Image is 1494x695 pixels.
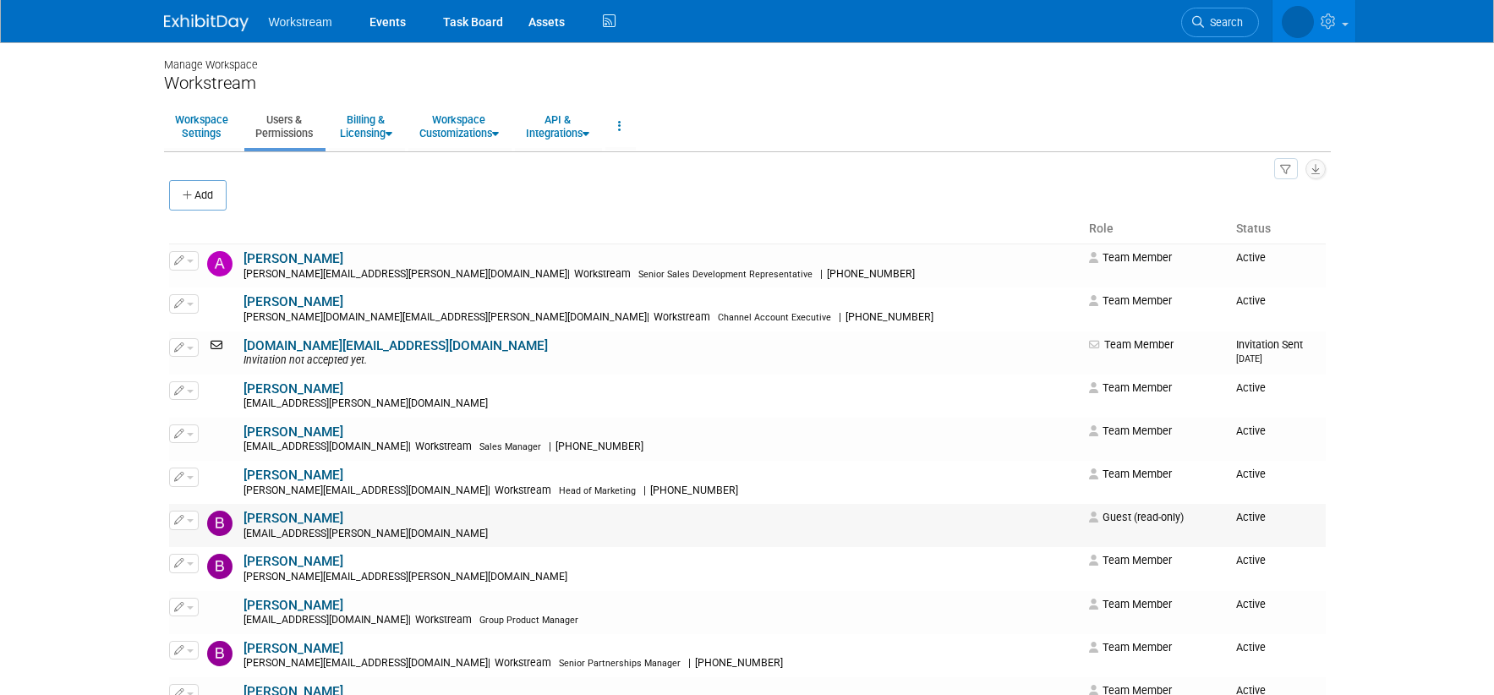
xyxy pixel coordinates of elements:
[1089,554,1172,566] span: Team Member
[244,441,1078,454] div: [EMAIL_ADDRESS][DOMAIN_NAME]
[691,657,788,669] span: [PHONE_NUMBER]
[207,424,233,450] img: Austin Truong
[269,15,332,29] span: Workstream
[1229,215,1326,244] th: Status
[1236,598,1266,610] span: Active
[479,441,541,452] span: Sales Manager
[1082,215,1229,244] th: Role
[1236,511,1266,523] span: Active
[490,484,556,496] span: Workstream
[567,268,570,280] span: |
[244,598,343,613] a: [PERSON_NAME]
[207,251,233,276] img: Andrew Walters
[244,311,1078,325] div: [PERSON_NAME][DOMAIN_NAME][EMAIL_ADDRESS][PERSON_NAME][DOMAIN_NAME]
[488,657,490,669] span: |
[244,484,1078,498] div: [PERSON_NAME][EMAIL_ADDRESS][DOMAIN_NAME]
[169,180,227,211] button: Add
[1236,381,1266,394] span: Active
[839,311,841,323] span: |
[244,106,324,147] a: Users &Permissions
[1236,468,1266,480] span: Active
[688,657,691,669] span: |
[244,338,548,353] a: [DOMAIN_NAME][EMAIL_ADDRESS][DOMAIN_NAME]
[638,269,813,280] span: Senior Sales Development Representative
[207,598,233,623] img: Bo Li
[1089,381,1172,394] span: Team Member
[164,106,239,147] a: WorkspaceSettings
[1089,511,1184,523] span: Guest (read-only)
[411,441,477,452] span: Workstream
[244,657,1078,670] div: [PERSON_NAME][EMAIL_ADDRESS][DOMAIN_NAME]
[244,381,343,397] a: [PERSON_NAME]
[1236,424,1266,437] span: Active
[207,468,233,493] img: Bastian Purrer
[1236,353,1262,364] small: [DATE]
[488,484,490,496] span: |
[244,511,343,526] a: [PERSON_NAME]
[244,251,343,266] a: [PERSON_NAME]
[207,511,233,536] img: Benjamin Guyaux
[329,106,403,147] a: Billing &Licensing
[411,614,477,626] span: Workstream
[244,614,1078,627] div: [EMAIL_ADDRESS][DOMAIN_NAME]
[1236,641,1266,654] span: Active
[244,397,1078,411] div: [EMAIL_ADDRESS][PERSON_NAME][DOMAIN_NAME]
[244,641,343,656] a: [PERSON_NAME]
[1181,8,1259,37] a: Search
[559,658,681,669] span: Senior Partnerships Manager
[1089,338,1174,351] span: Team Member
[1236,251,1266,264] span: Active
[643,484,646,496] span: |
[649,311,715,323] span: Workstream
[164,14,249,31] img: ExhibitDay
[1236,294,1266,307] span: Active
[820,268,823,280] span: |
[207,554,233,579] img: Blake Singleton
[164,73,1331,94] div: Workstream
[207,294,233,320] img: Andrew Wang
[207,381,233,407] img: Ashwin Lee
[244,354,1078,368] div: Invitation not accepted yet.
[244,554,343,569] a: [PERSON_NAME]
[1236,338,1303,364] span: Invitation Sent
[244,424,343,440] a: [PERSON_NAME]
[570,268,636,280] span: Workstream
[244,468,343,483] a: [PERSON_NAME]
[408,441,411,452] span: |
[1236,554,1266,566] span: Active
[551,441,648,452] span: [PHONE_NUMBER]
[1282,6,1314,38] img: Tatia Meghdadi
[207,641,233,666] img: Brett Spusta
[646,484,743,496] span: [PHONE_NUMBER]
[408,106,510,147] a: WorkspaceCustomizations
[1089,598,1172,610] span: Team Member
[1089,468,1172,480] span: Team Member
[515,106,600,147] a: API &Integrations
[1089,251,1172,264] span: Team Member
[559,485,636,496] span: Head of Marketing
[647,311,649,323] span: |
[244,571,1078,584] div: [PERSON_NAME][EMAIL_ADDRESS][PERSON_NAME][DOMAIN_NAME]
[718,312,831,323] span: Channel Account Executive
[549,441,551,452] span: |
[164,42,1331,73] div: Manage Workspace
[1089,424,1172,437] span: Team Member
[244,528,1078,541] div: [EMAIL_ADDRESS][PERSON_NAME][DOMAIN_NAME]
[408,614,411,626] span: |
[490,657,556,669] span: Workstream
[244,268,1078,282] div: [PERSON_NAME][EMAIL_ADDRESS][PERSON_NAME][DOMAIN_NAME]
[244,294,343,309] a: [PERSON_NAME]
[1204,16,1243,29] span: Search
[841,311,939,323] span: [PHONE_NUMBER]
[1089,641,1172,654] span: Team Member
[823,268,920,280] span: [PHONE_NUMBER]
[479,615,578,626] span: Group Product Manager
[1089,294,1172,307] span: Team Member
